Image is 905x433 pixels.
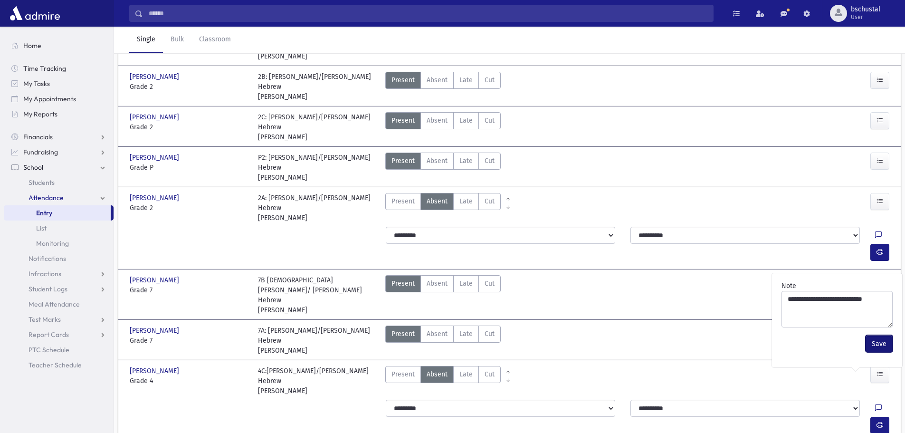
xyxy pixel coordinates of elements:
[4,175,114,190] a: Students
[391,115,415,125] span: Present
[4,205,111,221] a: Entry
[130,285,248,295] span: Grade 7
[258,275,377,315] div: 7B [DEMOGRAPHIC_DATA][PERSON_NAME]/ [PERSON_NAME] Hebrew [PERSON_NAME]
[385,153,501,183] div: AttTypes
[258,112,377,142] div: 2C: [PERSON_NAME]/[PERSON_NAME] Hebrew [PERSON_NAME]
[427,156,448,166] span: Absent
[130,193,181,203] span: [PERSON_NAME]
[4,106,114,122] a: My Reports
[385,72,501,102] div: AttTypes
[36,239,69,248] span: Monitoring
[8,4,62,23] img: AdmirePro
[4,190,114,205] a: Attendance
[459,279,473,289] span: Late
[29,269,61,278] span: Infractions
[459,329,473,339] span: Late
[4,281,114,297] a: Student Logs
[385,326,501,356] div: AttTypes
[866,335,893,352] button: Save
[23,110,57,118] span: My Reports
[391,75,415,85] span: Present
[130,203,248,213] span: Grade 2
[23,133,53,141] span: Financials
[130,275,181,285] span: [PERSON_NAME]
[130,122,248,132] span: Grade 2
[459,75,473,85] span: Late
[4,221,114,236] a: List
[4,144,114,160] a: Fundraising
[36,224,47,232] span: List
[4,312,114,327] a: Test Marks
[4,129,114,144] a: Financials
[391,369,415,379] span: Present
[36,209,52,217] span: Entry
[143,5,713,22] input: Search
[427,329,448,339] span: Absent
[129,27,163,53] a: Single
[130,336,248,346] span: Grade 7
[427,369,448,379] span: Absent
[391,156,415,166] span: Present
[258,366,377,396] div: 4C:[PERSON_NAME]/[PERSON_NAME] Hebrew [PERSON_NAME]
[485,279,495,289] span: Cut
[781,281,796,291] label: Note
[4,91,114,106] a: My Appointments
[29,193,64,202] span: Attendance
[130,376,248,386] span: Grade 4
[258,193,377,223] div: 2A: [PERSON_NAME]/[PERSON_NAME] Hebrew [PERSON_NAME]
[130,366,181,376] span: [PERSON_NAME]
[427,115,448,125] span: Absent
[29,285,67,293] span: Student Logs
[4,160,114,175] a: School
[23,148,58,156] span: Fundraising
[4,327,114,342] a: Report Cards
[23,79,50,88] span: My Tasks
[130,326,181,336] span: [PERSON_NAME]
[29,254,66,263] span: Notifications
[851,6,880,13] span: bschustal
[29,346,69,354] span: PTC Schedule
[29,330,69,339] span: Report Cards
[4,357,114,373] a: Teacher Schedule
[29,178,55,187] span: Students
[4,38,114,53] a: Home
[130,82,248,92] span: Grade 2
[485,75,495,85] span: Cut
[4,236,114,251] a: Monitoring
[23,163,43,172] span: School
[485,196,495,206] span: Cut
[23,41,41,50] span: Home
[4,297,114,312] a: Meal Attendance
[385,112,501,142] div: AttTypes
[4,266,114,281] a: Infractions
[427,279,448,289] span: Absent
[385,275,501,315] div: AttTypes
[459,196,473,206] span: Late
[485,115,495,125] span: Cut
[391,196,415,206] span: Present
[385,366,501,396] div: AttTypes
[258,153,377,183] div: P2: [PERSON_NAME]/[PERSON_NAME] Hebrew [PERSON_NAME]
[459,156,473,166] span: Late
[130,153,181,163] span: [PERSON_NAME]
[427,75,448,85] span: Absent
[163,27,191,53] a: Bulk
[4,251,114,266] a: Notifications
[385,193,501,223] div: AttTypes
[4,61,114,76] a: Time Tracking
[130,112,181,122] span: [PERSON_NAME]
[851,13,880,21] span: User
[29,361,82,369] span: Teacher Schedule
[258,72,377,102] div: 2B: [PERSON_NAME]/[PERSON_NAME] Hebrew [PERSON_NAME]
[191,27,238,53] a: Classroom
[485,369,495,379] span: Cut
[391,279,415,289] span: Present
[391,329,415,339] span: Present
[258,326,377,356] div: 7A: [PERSON_NAME]/[PERSON_NAME] Hebrew [PERSON_NAME]
[485,329,495,339] span: Cut
[29,300,80,308] span: Meal Attendance
[29,315,61,324] span: Test Marks
[4,76,114,91] a: My Tasks
[459,115,473,125] span: Late
[459,369,473,379] span: Late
